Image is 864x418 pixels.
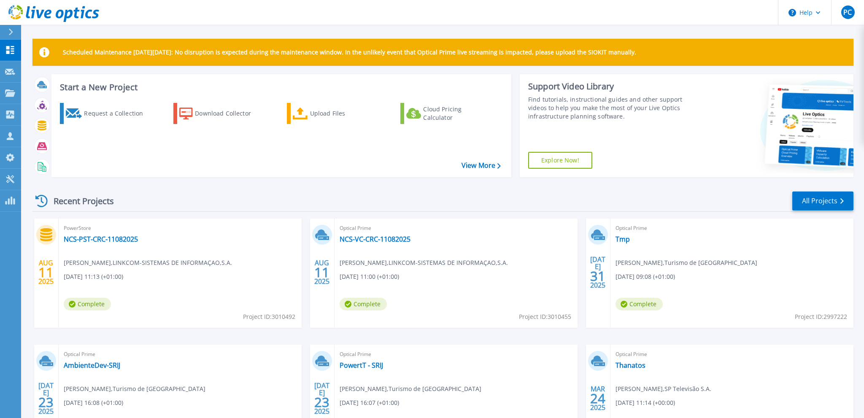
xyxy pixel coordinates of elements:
[64,361,120,369] a: AmbienteDev-SRIJ
[340,224,572,233] span: Optical Prime
[616,361,645,369] a: Thanatos
[64,224,297,233] span: PowerStore
[340,384,481,394] span: [PERSON_NAME] , Turismo de [GEOGRAPHIC_DATA]
[340,258,508,267] span: [PERSON_NAME] , LINKCOM-SISTEMAS DE INFORMAÇAO,S.A.
[616,235,630,243] a: Tmp
[400,103,494,124] a: Cloud Pricing Calculator
[616,298,663,310] span: Complete
[314,399,329,406] span: 23
[519,312,571,321] span: Project ID: 3010455
[60,103,154,124] a: Request a Collection
[590,257,606,288] div: [DATE] 2025
[32,191,125,211] div: Recent Projects
[843,9,852,16] span: PC
[310,105,378,122] div: Upload Files
[616,224,848,233] span: Optical Prime
[38,269,54,276] span: 11
[528,81,699,92] div: Support Video Library
[795,312,847,321] span: Project ID: 2997222
[64,384,205,394] span: [PERSON_NAME] , Turismo de [GEOGRAPHIC_DATA]
[616,384,711,394] span: [PERSON_NAME] , SP Televisão S.A.
[38,399,54,406] span: 23
[590,383,606,414] div: MAR 2025
[340,298,387,310] span: Complete
[38,257,54,288] div: AUG 2025
[64,398,123,407] span: [DATE] 16:08 (+01:00)
[314,269,329,276] span: 11
[340,272,399,281] span: [DATE] 11:00 (+01:00)
[195,105,262,122] div: Download Collector
[38,383,54,414] div: [DATE] 2025
[314,257,330,288] div: AUG 2025
[423,105,491,122] div: Cloud Pricing Calculator
[462,162,501,170] a: View More
[340,361,383,369] a: PowertT - SRIJ
[63,49,636,56] p: Scheduled Maintenance [DATE][DATE]: No disruption is expected during the maintenance window. In t...
[173,103,267,124] a: Download Collector
[340,398,399,407] span: [DATE] 16:07 (+01:00)
[64,298,111,310] span: Complete
[616,350,848,359] span: Optical Prime
[84,105,151,122] div: Request a Collection
[64,272,123,281] span: [DATE] 11:13 (+01:00)
[528,152,592,169] a: Explore Now!
[792,191,853,210] a: All Projects
[314,383,330,414] div: [DATE] 2025
[528,95,699,121] div: Find tutorials, instructional guides and other support videos to help you make the most of your L...
[340,235,410,243] a: NCS-VC-CRC-11082025
[64,350,297,359] span: Optical Prime
[616,398,675,407] span: [DATE] 11:14 (+00:00)
[340,350,572,359] span: Optical Prime
[616,272,675,281] span: [DATE] 09:08 (+01:00)
[64,258,232,267] span: [PERSON_NAME] , LINKCOM-SISTEMAS DE INFORMAÇAO,S.A.
[590,272,605,280] span: 31
[60,83,500,92] h3: Start a New Project
[243,312,295,321] span: Project ID: 3010492
[590,395,605,402] span: 24
[64,235,138,243] a: NCS-PST-CRC-11082025
[287,103,381,124] a: Upload Files
[616,258,757,267] span: [PERSON_NAME] , Turismo de [GEOGRAPHIC_DATA]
